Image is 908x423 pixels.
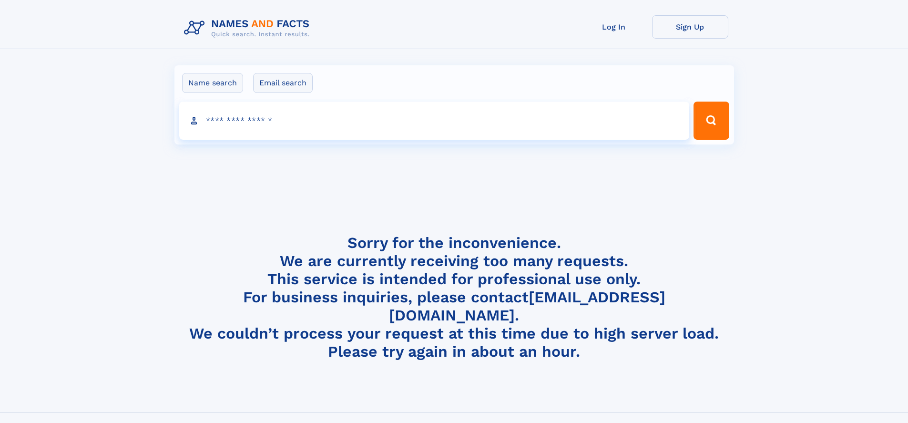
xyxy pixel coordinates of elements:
[182,73,243,93] label: Name search
[180,234,728,361] h4: Sorry for the inconvenience. We are currently receiving too many requests. This service is intend...
[253,73,313,93] label: Email search
[179,102,690,140] input: search input
[576,15,652,39] a: Log In
[652,15,728,39] a: Sign Up
[389,288,665,324] a: [EMAIL_ADDRESS][DOMAIN_NAME]
[180,15,317,41] img: Logo Names and Facts
[694,102,729,140] button: Search Button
